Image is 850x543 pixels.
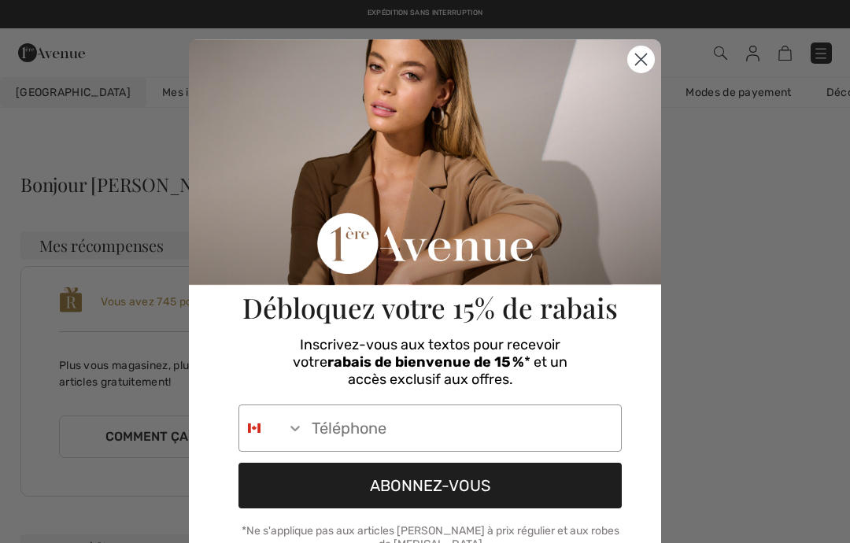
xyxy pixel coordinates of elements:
[293,336,567,388] span: Inscrivez-vous aux textos pour recevoir votre * et un accès exclusif aux offres.
[327,353,524,371] span: rabais de bienvenue de 15 %
[248,422,261,434] img: Canada
[239,405,304,451] button: Search Countries
[238,463,622,508] button: ABONNEZ-VOUS
[242,289,618,326] span: Débloquez votre 15% de rabais
[627,46,655,73] button: Close dialog
[304,405,621,451] input: Téléphone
